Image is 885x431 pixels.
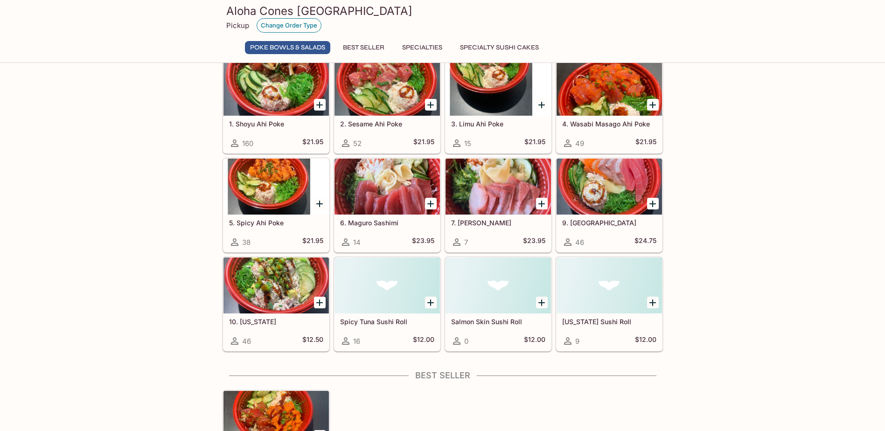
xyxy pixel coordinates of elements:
[556,257,662,351] a: [US_STATE] Sushi Roll9$12.00
[353,238,361,247] span: 14
[455,41,544,54] button: Specialty Sushi Cakes
[223,257,329,313] div: 10. California
[536,297,548,308] button: Add Salmon Skin Sushi Roll
[338,41,390,54] button: Best Seller
[302,335,323,347] h5: $12.50
[536,99,548,111] button: Add 3. Limu Ahi Poke
[223,159,329,215] div: 5. Spicy Ahi Poke
[229,318,323,326] h5: 10. [US_STATE]
[446,60,551,116] div: 3. Limu Ahi Poke
[446,257,551,313] div: Salmon Skin Sushi Roll
[334,257,440,313] div: Spicy Tuna Sushi Roll
[314,99,326,111] button: Add 1. Shoyu Ahi Poke
[451,318,545,326] h5: Salmon Skin Sushi Roll
[242,337,251,346] span: 46
[445,158,551,252] a: 7. [PERSON_NAME]7$23.95
[524,335,545,347] h5: $12.00
[451,219,545,227] h5: 7. [PERSON_NAME]
[647,297,659,308] button: Add California Sushi Roll
[226,4,659,18] h3: Aloha Cones [GEOGRAPHIC_DATA]
[635,138,656,149] h5: $21.95
[413,138,434,149] h5: $21.95
[340,219,434,227] h5: 6. Maguro Sashimi
[635,335,656,347] h5: $12.00
[242,139,253,148] span: 160
[647,198,659,209] button: Add 9. Charashi
[334,60,440,116] div: 2. Sesame Ahi Poke
[647,99,659,111] button: Add 4. Wasabi Masago Ahi Poke
[556,59,662,153] a: 4. Wasabi Masago Ahi Poke49$21.95
[557,257,662,313] div: California Sushi Roll
[257,18,321,33] button: Change Order Type
[524,138,545,149] h5: $21.95
[245,41,330,54] button: Poke Bowls & Salads
[446,159,551,215] div: 7. Hamachi Sashimi
[575,139,584,148] span: 49
[464,337,468,346] span: 0
[223,257,329,351] a: 10. [US_STATE]46$12.50
[412,236,434,248] h5: $23.95
[445,257,551,351] a: Salmon Skin Sushi Roll0$12.00
[223,59,329,153] a: 1. Shoyu Ahi Poke160$21.95
[334,159,440,215] div: 6. Maguro Sashimi
[575,337,579,346] span: 9
[314,297,326,308] button: Add 10. California
[425,99,437,111] button: Add 2. Sesame Ahi Poke
[340,120,434,128] h5: 2. Sesame Ahi Poke
[334,257,440,351] a: Spicy Tuna Sushi Roll16$12.00
[302,236,323,248] h5: $21.95
[557,60,662,116] div: 4. Wasabi Masago Ahi Poke
[340,318,434,326] h5: Spicy Tuna Sushi Roll
[451,120,545,128] h5: 3. Limu Ahi Poke
[353,139,362,148] span: 52
[242,238,251,247] span: 38
[557,159,662,215] div: 9. Charashi
[223,370,663,381] h4: Best Seller
[425,297,437,308] button: Add Spicy Tuna Sushi Roll
[445,59,551,153] a: 3. Limu Ahi Poke15$21.95
[556,158,662,252] a: 9. [GEOGRAPHIC_DATA]46$24.75
[562,120,656,128] h5: 4. Wasabi Masago Ahi Poke
[425,198,437,209] button: Add 6. Maguro Sashimi
[223,60,329,116] div: 1. Shoyu Ahi Poke
[413,335,434,347] h5: $12.00
[226,21,249,30] p: Pickup
[229,219,323,227] h5: 5. Spicy Ahi Poke
[634,236,656,248] h5: $24.75
[575,238,584,247] span: 46
[353,337,360,346] span: 16
[229,120,323,128] h5: 1. Shoyu Ahi Poke
[334,158,440,252] a: 6. Maguro Sashimi14$23.95
[302,138,323,149] h5: $21.95
[397,41,447,54] button: Specialties
[536,198,548,209] button: Add 7. Hamachi Sashimi
[562,318,656,326] h5: [US_STATE] Sushi Roll
[523,236,545,248] h5: $23.95
[334,59,440,153] a: 2. Sesame Ahi Poke52$21.95
[464,139,471,148] span: 15
[562,219,656,227] h5: 9. [GEOGRAPHIC_DATA]
[464,238,468,247] span: 7
[314,198,326,209] button: Add 5. Spicy Ahi Poke
[223,158,329,252] a: 5. Spicy Ahi Poke38$21.95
